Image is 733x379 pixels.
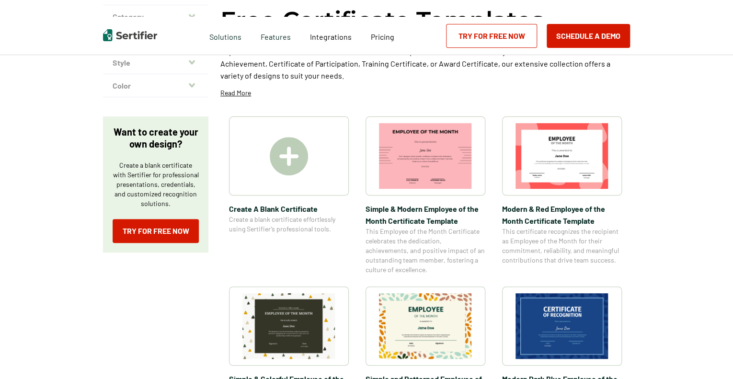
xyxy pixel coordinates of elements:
[379,123,472,189] img: Simple & Modern Employee of the Month Certificate Template
[220,88,251,98] p: Read More
[515,293,608,359] img: Modern Dark Blue Employee of the Month Certificate Template
[366,203,485,227] span: Simple & Modern Employee of the Month Certificate Template
[366,116,485,275] a: Simple & Modern Employee of the Month Certificate TemplateSimple & Modern Employee of the Month C...
[379,293,472,359] img: Simple and Patterned Employee of the Month Certificate Template
[113,126,199,150] p: Want to create your own design?
[310,32,352,41] span: Integrations
[371,30,394,42] a: Pricing
[446,24,537,48] a: Try for Free Now
[366,227,485,275] span: This Employee of the Month Certificate celebrates the dedication, achievements, and positive impa...
[502,116,622,275] a: Modern & Red Employee of the Month Certificate TemplateModern & Red Employee of the Month Certifi...
[515,123,608,189] img: Modern & Red Employee of the Month Certificate Template
[113,219,199,243] a: Try for Free Now
[103,74,208,97] button: Color
[220,5,544,36] h1: Free Certificate Templates
[371,32,394,41] span: Pricing
[113,161,199,208] p: Create a blank certificate with Sertifier for professional presentations, credentials, and custom...
[242,293,335,359] img: Simple & Colorful Employee of the Month Certificate Template
[103,29,157,41] img: Sertifier | Digital Credentialing Platform
[229,203,349,215] span: Create A Blank Certificate
[310,30,352,42] a: Integrations
[502,203,622,227] span: Modern & Red Employee of the Month Certificate Template
[270,137,308,175] img: Create A Blank Certificate
[103,51,208,74] button: Style
[261,30,291,42] span: Features
[229,215,349,234] span: Create a blank certificate effortlessly using Sertifier’s professional tools.
[220,46,630,81] p: Explore a wide selection of customizable certificate templates at Sertifier. Whether you need a C...
[209,30,241,42] span: Solutions
[103,5,208,28] button: Category
[502,227,622,265] span: This certificate recognizes the recipient as Employee of the Month for their commitment, reliabil...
